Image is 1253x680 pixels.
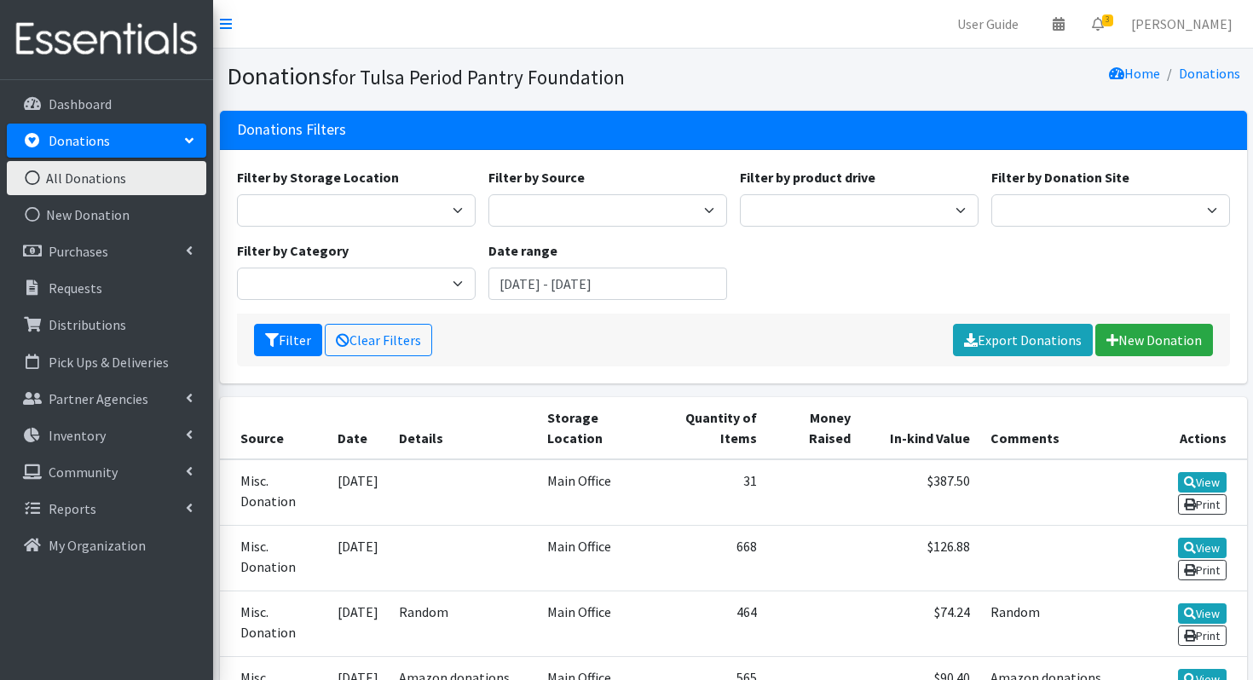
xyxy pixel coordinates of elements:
[327,525,389,591] td: [DATE]
[1095,324,1213,356] a: New Donation
[49,95,112,112] p: Dashboard
[49,537,146,554] p: My Organization
[49,500,96,517] p: Reports
[1178,538,1227,558] a: View
[861,459,981,526] td: $387.50
[1109,65,1160,82] a: Home
[237,121,346,139] h3: Donations Filters
[7,382,206,416] a: Partner Agencies
[1117,7,1246,41] a: [PERSON_NAME]
[537,459,651,526] td: Main Office
[7,124,206,158] a: Donations
[332,65,625,89] small: for Tulsa Period Pantry Foundation
[1178,625,1227,646] a: Print
[488,167,585,187] label: Filter by Source
[1178,560,1227,580] a: Print
[327,397,389,459] th: Date
[389,397,537,459] th: Details
[327,591,389,657] td: [DATE]
[49,427,106,444] p: Inventory
[537,591,651,657] td: Main Office
[1078,7,1117,41] a: 3
[652,525,767,591] td: 668
[7,11,206,68] img: HumanEssentials
[49,354,169,371] p: Pick Ups & Deliveries
[980,591,1131,657] td: Random
[220,397,328,459] th: Source
[49,279,102,297] p: Requests
[944,7,1032,41] a: User Guide
[652,459,767,526] td: 31
[325,324,432,356] a: Clear Filters
[740,167,875,187] label: Filter by product drive
[327,459,389,526] td: [DATE]
[537,397,651,459] th: Storage Location
[227,61,727,91] h1: Donations
[220,459,328,526] td: Misc. Donation
[1179,65,1240,82] a: Donations
[7,271,206,305] a: Requests
[7,161,206,195] a: All Donations
[1178,472,1227,493] a: View
[1131,397,1246,459] th: Actions
[220,591,328,657] td: Misc. Donation
[1102,14,1113,26] span: 3
[49,464,118,481] p: Community
[7,234,206,268] a: Purchases
[7,308,206,342] a: Distributions
[7,492,206,526] a: Reports
[7,455,206,489] a: Community
[49,316,126,333] p: Distributions
[861,591,981,657] td: $74.24
[991,167,1129,187] label: Filter by Donation Site
[49,132,110,149] p: Donations
[861,525,981,591] td: $126.88
[7,87,206,121] a: Dashboard
[49,390,148,407] p: Partner Agencies
[237,240,349,261] label: Filter by Category
[49,243,108,260] p: Purchases
[237,167,399,187] label: Filter by Storage Location
[652,397,767,459] th: Quantity of Items
[220,525,328,591] td: Misc. Donation
[980,397,1131,459] th: Comments
[767,397,861,459] th: Money Raised
[7,345,206,379] a: Pick Ups & Deliveries
[488,268,727,300] input: January 1, 2011 - December 31, 2011
[7,528,206,562] a: My Organization
[537,525,651,591] td: Main Office
[861,397,981,459] th: In-kind Value
[254,324,322,356] button: Filter
[652,591,767,657] td: 464
[389,591,537,657] td: Random
[488,240,557,261] label: Date range
[7,418,206,452] a: Inventory
[953,324,1093,356] a: Export Donations
[1178,603,1227,624] a: View
[7,198,206,232] a: New Donation
[1178,494,1227,515] a: Print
